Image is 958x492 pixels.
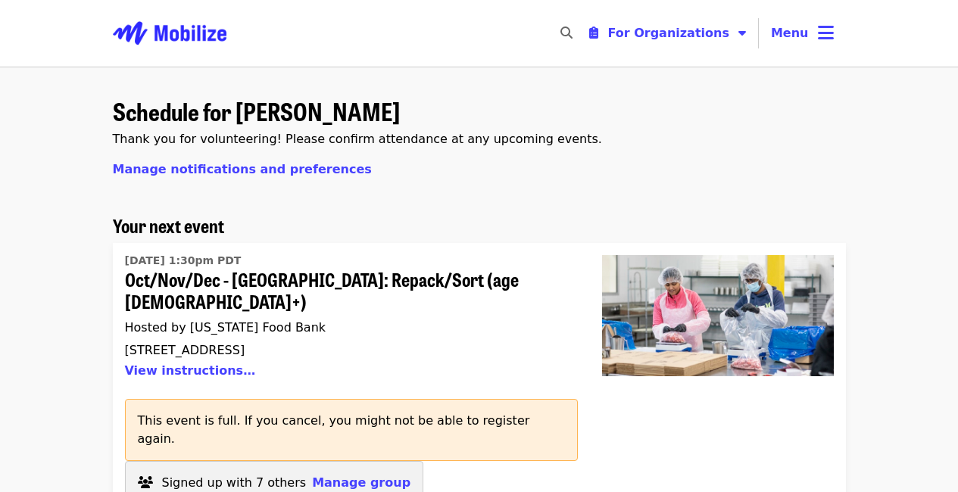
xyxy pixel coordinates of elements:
[113,9,226,58] img: Mobilize - Home
[759,15,846,51] button: Toggle account menu
[607,26,729,40] span: For Organizations
[113,132,602,146] span: Thank you for volunteering! Please confirm attendance at any upcoming events.
[818,22,834,44] i: bars icon
[582,15,594,51] input: Search
[125,343,566,357] div: [STREET_ADDRESS]
[738,26,746,40] i: caret-down icon
[125,253,242,269] time: [DATE] 1:30pm PDT
[577,18,758,48] button: Toggle organizer menu
[312,475,410,490] span: Manage group
[602,255,834,376] img: Oct/Nov/Dec - Beaverton: Repack/Sort (age 10+)
[125,363,256,378] button: View instructions…
[771,26,809,40] span: Menu
[312,474,410,492] button: Manage group
[113,212,224,238] span: Your next event
[162,475,307,490] span: Signed up with 7 others
[589,26,598,40] i: clipboard-list icon
[138,475,153,490] i: users icon
[125,320,326,335] span: Hosted by [US_STATE] Food Bank
[138,412,565,448] p: This event is full. If you cancel, you might not be able to register again.
[125,269,566,313] span: Oct/Nov/Dec - [GEOGRAPHIC_DATA]: Repack/Sort (age [DEMOGRAPHIC_DATA]+)
[560,26,573,40] i: search icon
[113,162,372,176] a: Manage notifications and preferences
[125,249,566,387] a: Oct/Nov/Dec - Beaverton: Repack/Sort (age 10+)
[113,93,400,129] span: Schedule for [PERSON_NAME]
